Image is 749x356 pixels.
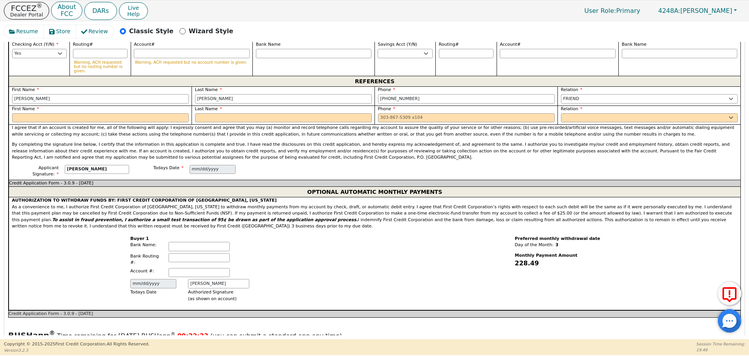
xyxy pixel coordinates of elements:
[210,332,342,340] span: (you can submit a standard app any time)
[134,42,155,47] span: Account#
[12,87,39,92] span: First Name
[57,11,76,17] p: FCC
[130,236,249,242] span: Buyer 1
[12,106,39,111] span: First Name
[4,341,149,348] p: Copyright © 2015- 2025 First Credit Corporation.
[718,282,741,305] button: Report Error to FCC
[8,310,741,318] div: Credit Application Form - 3.0.9 - [DATE]
[12,141,738,161] p: By completing the signature line below, I certify that the information in this application is com...
[9,180,740,187] div: Credit Application Form - 3.0.9 - [DATE]
[135,60,249,64] p: Warning, ACH requested but no account number is given.
[307,187,442,197] span: OPTIONAL AUTOMATIC MONTHLY PAYMENTS
[4,347,149,353] p: Version 3.2.3
[84,2,117,20] button: DARs
[378,42,417,47] span: Savings Acct (Y/N)
[130,242,156,247] span: Bank Name:
[89,27,108,36] span: Review
[56,27,71,36] span: Store
[44,25,76,38] button: Store
[12,125,738,138] p: I agree that if an account is created for me, all of the following will apply: I expressly consen...
[74,60,126,73] p: Warning, ACH requested but no routing number is given.
[658,7,680,14] span: 4248A:
[256,42,281,47] span: Bank Name
[16,27,38,36] span: Resume
[170,331,175,337] sup: ®
[153,165,184,170] span: Todays Date
[76,25,114,38] button: Review
[37,2,43,9] sup: ®
[556,242,559,247] span: 3
[355,76,394,86] span: REFERENCES
[32,165,59,177] span: Applicant Signature:
[696,347,745,353] p: 19:49
[130,268,154,274] span: Account #:
[10,4,43,12] p: FCCEZ
[12,42,59,47] span: Checking Acct (Y/N)
[584,7,616,14] span: User Role :
[577,3,648,18] p: Primary
[52,217,358,222] i: To assist in fraud prevention, I authorize a small test transaction of 95¢ be drawn as part of th...
[57,332,176,340] span: Time remaining for [DATE] RUSHapp
[650,5,745,17] button: 4248A:[PERSON_NAME]
[130,254,159,265] span: Bank Routing #:
[378,94,555,104] input: 303-867-5309 x104
[12,198,277,203] strong: AUTHORIZATION TO WITHDRAW FUNDS BY: FIRST CREDIT CORPORATION OF [GEOGRAPHIC_DATA], [US_STATE]
[106,342,149,347] span: All Rights Reserved.
[57,4,76,10] p: About
[188,279,249,288] input: First Last
[515,252,600,259] p: Monthly Payment Amount
[177,332,208,340] span: 09:22:23
[8,331,55,340] span: RUSHapp
[561,106,582,111] span: Relation
[65,165,129,174] input: first last
[4,25,44,38] button: Resume
[119,2,148,20] button: LiveHelp
[500,42,521,47] span: Account#
[378,106,396,111] span: Phone
[577,3,648,18] a: User Role:Primary
[195,106,222,111] span: Last Name
[696,341,745,347] p: Session Time Remaining:
[12,198,732,229] span: As a convenience to me, I authorize First Credit Corporation of [GEOGRAPHIC_DATA], [US_STATE] to ...
[378,113,555,123] input: 303-867-5309 x104
[561,87,582,92] span: Relation
[73,42,93,47] span: Routing#
[515,259,539,267] span: 228.49
[130,290,156,295] span: Todays Date
[515,242,600,249] p: Day of the Month:
[378,87,396,92] span: Phone
[195,87,222,92] span: Last Name
[129,27,174,36] p: Classic Style
[515,236,600,241] span: Preferred monthly withdrawal date
[127,11,140,17] span: Help
[439,42,459,47] span: Routing#
[189,27,233,36] p: Wizard Style
[4,2,49,20] button: FCCEZ®Dealer Portal
[127,5,140,11] span: Live
[51,2,82,20] button: AboutFCC
[49,329,55,336] sup: ®
[658,7,732,14] span: [PERSON_NAME]
[10,12,43,17] p: Dealer Portal
[622,42,647,47] span: Bank Name
[188,290,236,301] span: Authorized Signature (as shown on account)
